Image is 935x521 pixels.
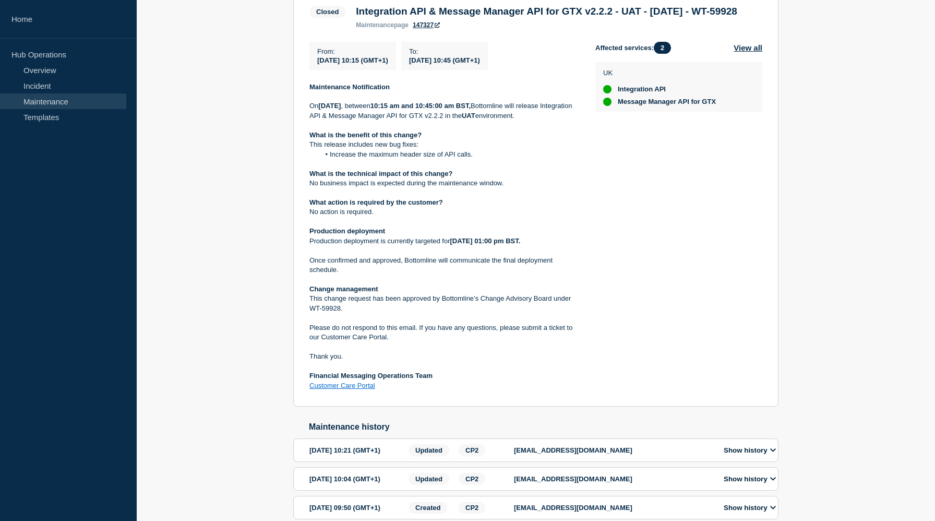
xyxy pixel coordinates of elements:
span: [DATE] 10:15 (GMT+1) [317,56,388,64]
li: Increase the maximum header size of API calls. [320,150,579,159]
strong: Maintenance Notification [309,83,390,91]
span: CP2 [459,473,485,485]
div: up [603,85,612,93]
p: Please do not respond to this email. If you have any questions, please submit a ticket to our Cus... [309,323,579,342]
p: From : [317,48,388,55]
span: Affected services: [595,42,676,54]
p: UK [603,69,716,77]
p: page [356,21,409,29]
p: [EMAIL_ADDRESS][DOMAIN_NAME] [514,504,712,512]
strong: [DATE] [318,102,341,110]
span: CP2 [459,502,485,514]
button: Show history [721,475,779,483]
strong: Change management [309,285,378,293]
h3: Integration API & Message Manager API for GTX v2.2.2 - UAT - [DATE] - WT-59928 [356,6,737,17]
a: Customer Care Portal [309,382,375,389]
p: No action is required. [309,207,579,217]
p: Production deployment is currently targeted for [309,236,579,246]
p: No business impact is expected during the maintenance window. [309,179,579,188]
p: [EMAIL_ADDRESS][DOMAIN_NAME] [514,475,712,483]
strong: What is the technical impact of this change? [309,170,453,177]
span: 2 [654,42,671,54]
strong: What is the benefit of this change? [309,131,422,139]
strong: What action is required by the customer? [309,198,443,206]
span: Integration API [618,85,666,93]
button: View all [734,42,762,54]
p: To : [409,48,480,55]
div: [DATE] 10:04 (GMT+1) [309,473,405,485]
button: Show history [721,503,779,512]
span: CP2 [459,444,485,456]
div: up [603,98,612,106]
span: maintenance [356,21,394,29]
p: [EMAIL_ADDRESS][DOMAIN_NAME] [514,446,712,454]
div: [DATE] 10:21 (GMT+1) [309,444,405,456]
span: Closed [309,6,345,18]
a: 147327 [413,21,440,29]
span: Updated [409,444,449,456]
strong: [DATE] 01:00 pm BST. [450,237,521,245]
span: Message Manager API for GTX [618,98,716,106]
h2: Maintenance history [309,422,778,432]
strong: Production deployment [309,227,385,235]
span: Updated [409,473,449,485]
strong: UAT [462,112,475,120]
p: On , between Bottomline will release Integration API & Message Manager API for GTX v2.2.2 in the ... [309,101,579,121]
p: Thank you. [309,352,579,361]
span: Created [409,502,447,514]
p: This change request has been approved by Bottomline’s Change Advisory Board under WT-59928. [309,294,579,313]
p: Once confirmed and approved, Bottomline will communicate the final deployment schedule. [309,256,579,275]
button: Show history [721,446,779,455]
span: [DATE] 10:45 (GMT+1) [409,56,480,64]
strong: Financial Messaging Operations Team [309,372,433,380]
strong: 10:15 am and 10:45:00 am BST, [370,102,471,110]
p: This release includes new bug fixes: [309,140,579,149]
div: [DATE] 09:50 (GMT+1) [309,502,405,514]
